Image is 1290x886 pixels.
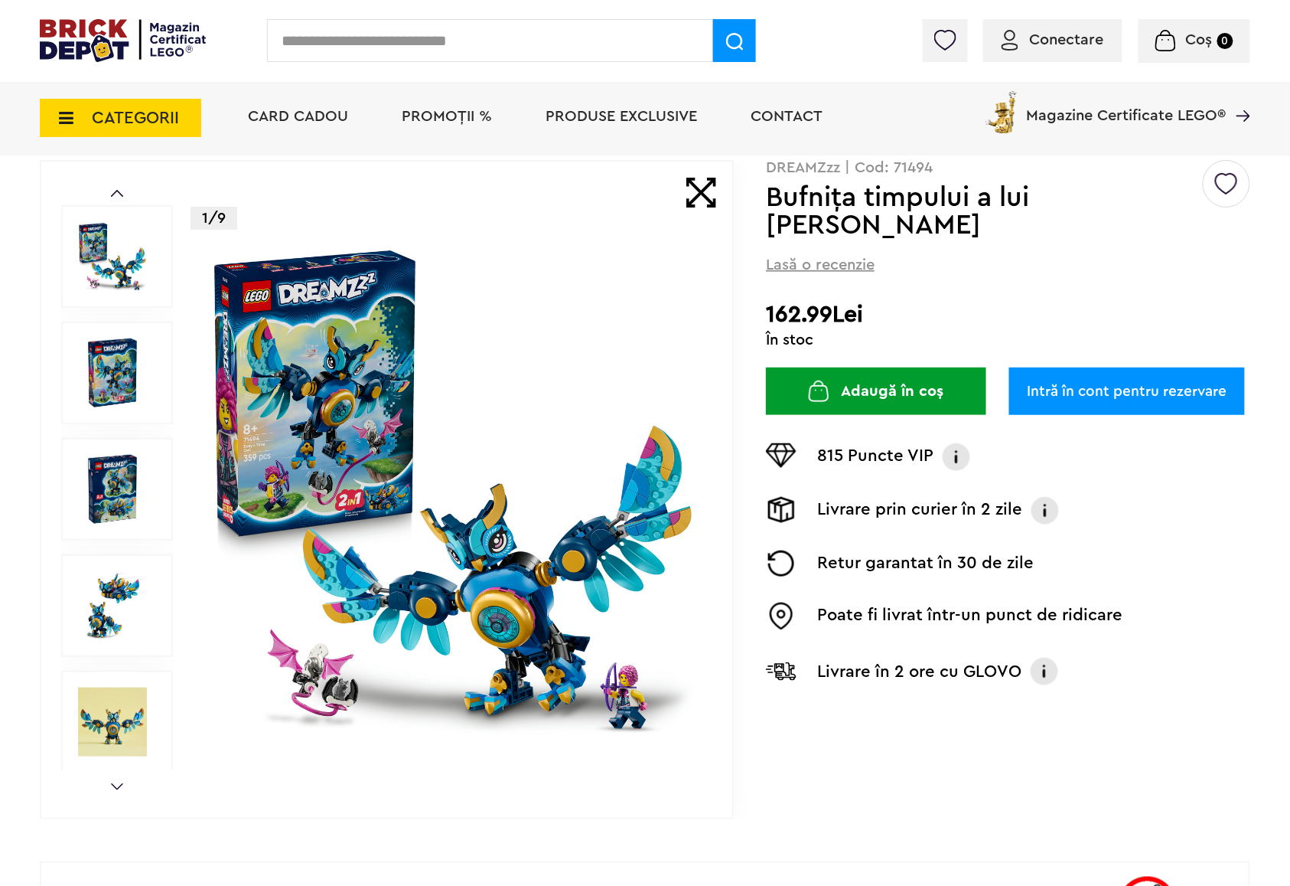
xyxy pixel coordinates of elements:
a: Produse exclusive [546,109,697,124]
button: Adaugă în coș [766,368,986,415]
p: Livrare prin curier în 2 zile [817,497,1022,525]
a: Conectare [1002,32,1104,47]
span: Coș [1186,32,1213,47]
span: Conectare [1030,32,1104,47]
a: Intră în cont pentru rezervare [1009,368,1245,415]
img: Bufniţa timpului a lui Zoey LEGO 71494 [78,455,147,524]
img: Livrare [766,497,796,523]
small: 0 [1217,33,1233,49]
a: Card Cadou [248,109,348,124]
a: PROMOȚII % [402,109,492,124]
h1: Bufniţa timpului a lui [PERSON_NAME] [766,184,1200,239]
p: DREAMZzz | Cod: 71494 [766,160,1250,175]
a: Next [111,783,123,790]
img: Easybox [766,603,796,630]
a: Contact [751,109,823,124]
img: Bufniţa timpului a lui Zoey [207,243,699,736]
span: CATEGORII [92,110,179,126]
a: Prev [111,190,123,197]
p: Retur garantat în 30 de zile [817,551,1034,577]
p: Livrare în 2 ore cu GLOVO [817,659,1021,684]
img: Bufniţa timpului a lui Zoey [78,338,147,407]
img: LEGO DREAMZzz Bufniţa timpului a lui Zoey [78,688,147,757]
span: Lasă o recenzie [766,254,875,276]
a: Magazine Certificate LEGO® [1226,88,1250,103]
img: Info VIP [941,443,972,471]
img: Info livrare prin curier [1030,497,1060,525]
img: Bufniţa timpului a lui Zoey [78,222,147,291]
img: Seturi Lego Bufniţa timpului a lui Zoey [78,571,147,640]
p: Poate fi livrat într-un punct de ridicare [817,603,1122,630]
p: 1/9 [191,207,237,230]
img: Livrare Glovo [766,662,796,681]
span: Magazine Certificate LEGO® [1027,88,1226,123]
div: În stoc [766,332,1250,348]
img: Info livrare cu GLOVO [1029,656,1060,687]
h2: 162.99Lei [766,301,1250,329]
img: Puncte VIP [766,443,796,468]
p: 815 Puncte VIP [817,443,933,471]
img: Returnare [766,551,796,577]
